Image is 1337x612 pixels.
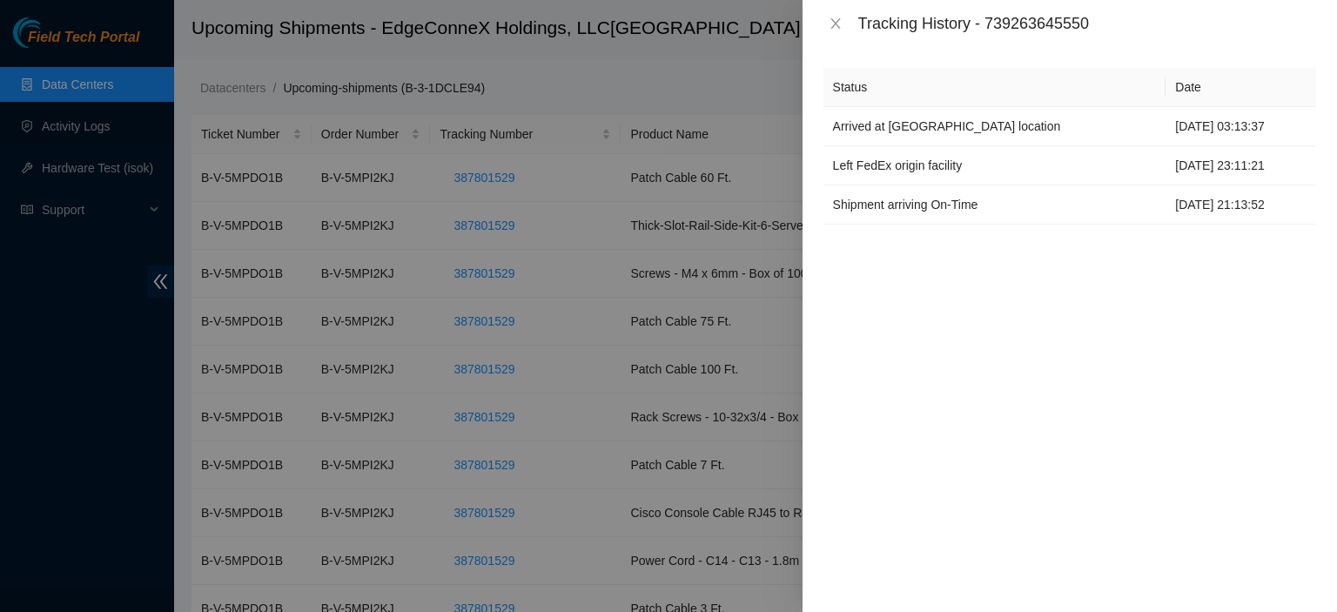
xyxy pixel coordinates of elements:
td: Left FedEx origin facility [823,146,1166,185]
span: close [829,17,843,30]
td: Arrived at [GEOGRAPHIC_DATA] location [823,107,1166,146]
div: Tracking History - 739263645550 [858,14,1316,33]
button: Close [823,16,848,32]
th: Status [823,68,1166,107]
th: Date [1166,68,1316,107]
td: [DATE] 03:13:37 [1166,107,1316,146]
td: Shipment arriving On-Time [823,185,1166,225]
td: [DATE] 21:13:52 [1166,185,1316,225]
td: [DATE] 23:11:21 [1166,146,1316,185]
